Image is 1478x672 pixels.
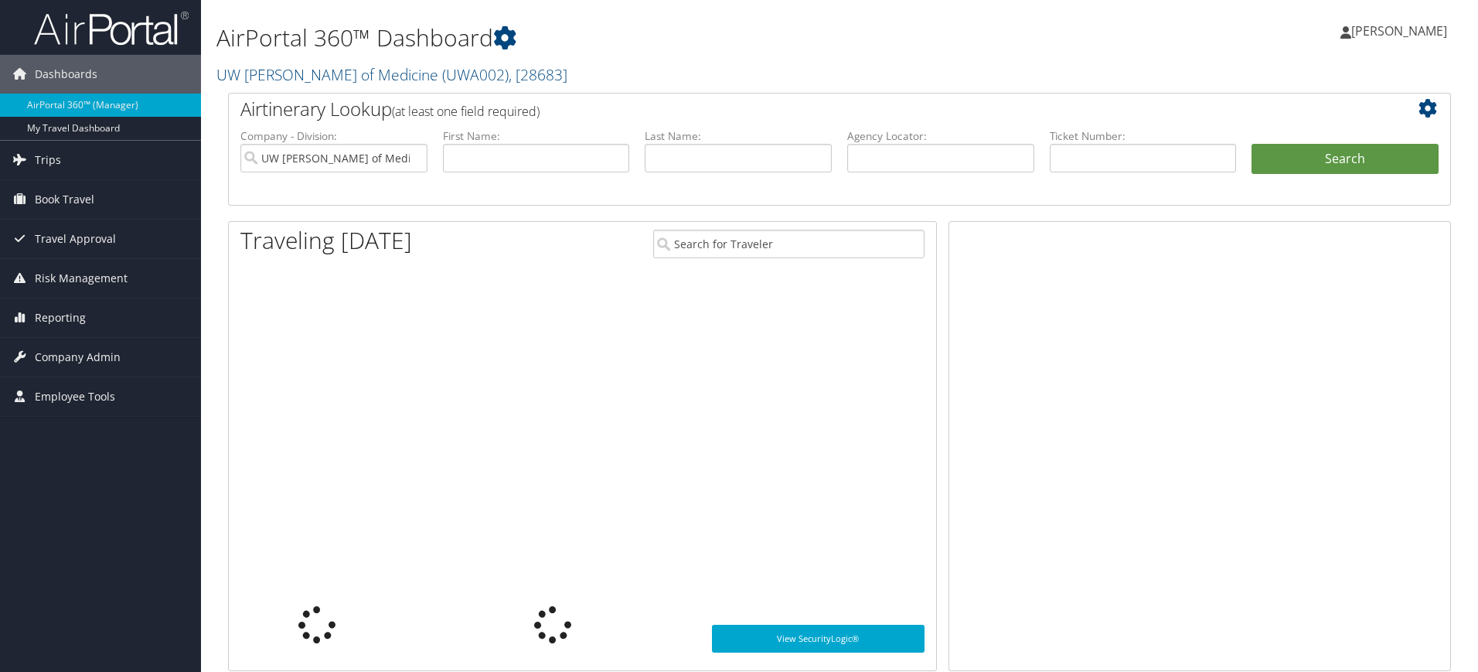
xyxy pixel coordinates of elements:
[1340,8,1463,54] a: [PERSON_NAME]
[1252,144,1439,175] button: Search
[653,230,925,258] input: Search for Traveler
[240,224,412,257] h1: Traveling [DATE]
[35,259,128,298] span: Risk Management
[1050,128,1237,144] label: Ticket Number:
[35,377,115,416] span: Employee Tools
[35,220,116,258] span: Travel Approval
[509,64,567,85] span: , [ 28683 ]
[443,128,630,144] label: First Name:
[392,103,540,120] span: (at least one field required)
[645,128,832,144] label: Last Name:
[35,338,121,377] span: Company Admin
[216,64,567,85] a: UW [PERSON_NAME] of Medicine
[442,64,509,85] span: ( UWA002 )
[240,96,1337,122] h2: Airtinerary Lookup
[1351,22,1447,39] span: [PERSON_NAME]
[240,128,427,144] label: Company - Division:
[35,55,97,94] span: Dashboards
[847,128,1034,144] label: Agency Locator:
[35,180,94,219] span: Book Travel
[216,22,1047,54] h1: AirPortal 360™ Dashboard
[34,10,189,46] img: airportal-logo.png
[35,141,61,179] span: Trips
[712,625,925,653] a: View SecurityLogic®
[35,298,86,337] span: Reporting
